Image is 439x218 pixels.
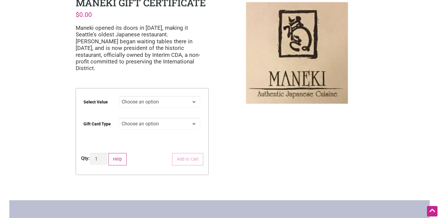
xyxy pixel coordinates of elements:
[83,95,108,109] label: Select Value
[172,153,203,165] button: Add to Cart
[427,206,437,216] div: Scroll Back to Top
[90,153,107,165] input: Product quantity
[76,25,209,72] p: Maneki opened its doors in [DATE], making it Seattle’s oldest Japanese restaurant. [PERSON_NAME] ...
[76,11,92,18] bdi: 0.00
[83,117,111,131] label: Gift Card Type
[81,155,90,162] div: Qty:
[108,153,127,165] button: Help
[76,11,79,18] span: $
